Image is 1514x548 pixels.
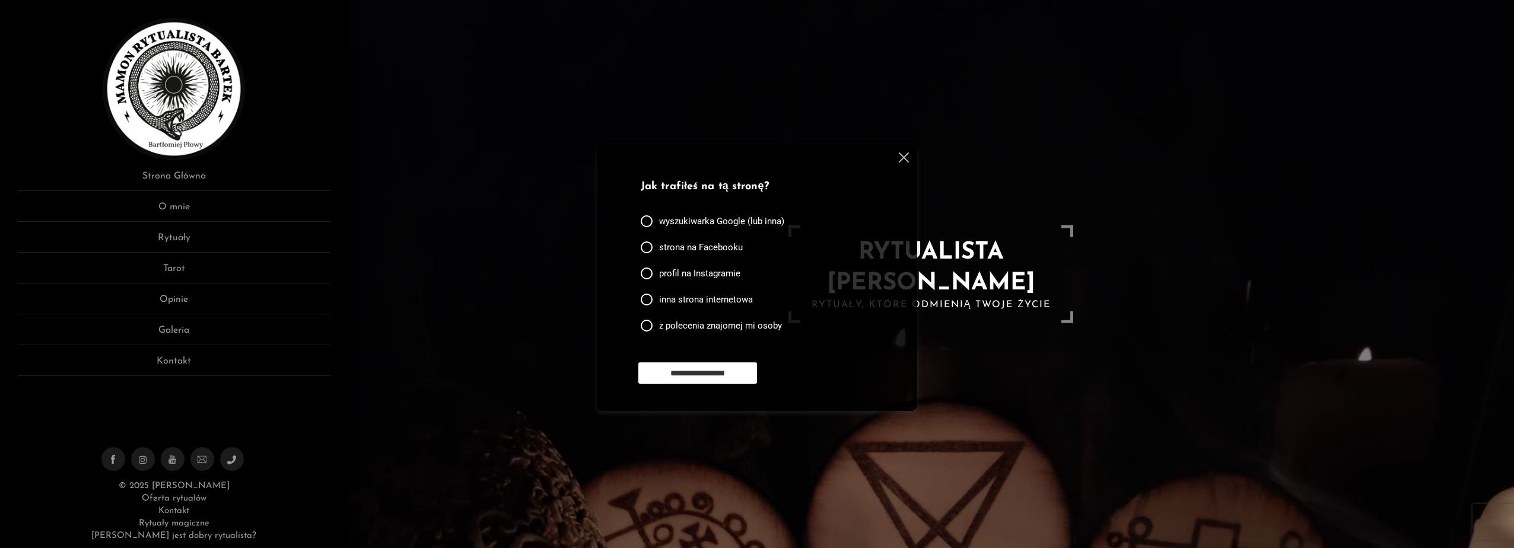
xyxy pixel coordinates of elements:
span: wyszukiwarka Google (lub inna) [659,215,784,227]
a: O mnie [18,200,330,222]
span: strona na Facebooku [659,241,743,253]
a: Tarot [18,262,330,283]
a: Rytuały [18,231,330,253]
a: Kontakt [18,354,330,376]
img: cross.svg [899,152,909,163]
p: Jak trafiłeś na tą stronę? [641,179,869,195]
span: inna strona internetowa [659,294,753,305]
a: [PERSON_NAME] jest dobry rytualista? [91,531,256,540]
a: Strona Główna [18,169,330,191]
img: Rytualista Bartek [103,18,245,160]
span: z polecenia znajomej mi osoby [659,320,782,332]
a: Kontakt [158,506,189,515]
a: Galeria [18,323,330,345]
a: Oferta rytuałów [142,494,206,503]
a: Opinie [18,292,330,314]
h1: RYTUALISTA [PERSON_NAME] [800,237,1061,299]
h2: Rytuały, które odmienią Twoje życie [800,299,1061,311]
span: profil na Instagramie [659,267,740,279]
a: Rytuały magiczne [139,519,209,528]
